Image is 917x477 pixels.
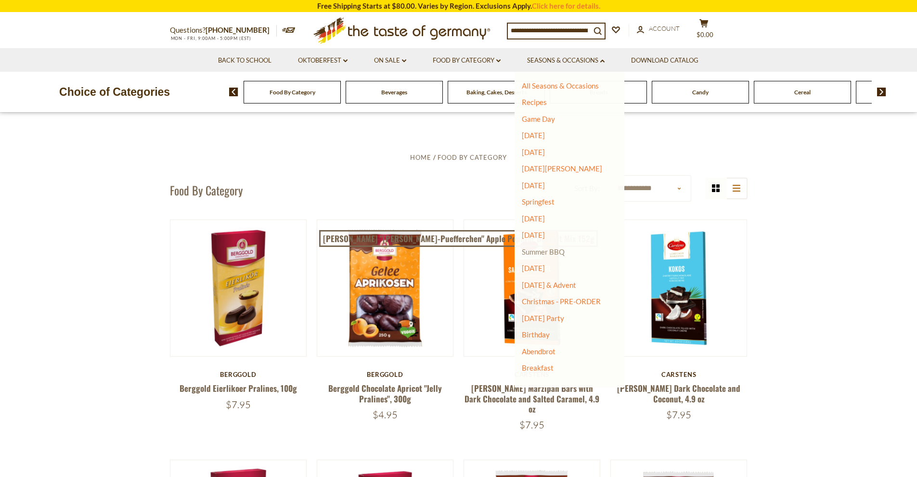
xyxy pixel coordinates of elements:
[328,382,442,404] a: Berggold Chocolate Apricot "Jelly Pralines", 300g
[381,89,407,96] a: Beverages
[794,89,811,96] a: Cereal
[522,148,545,156] a: [DATE]
[218,55,271,66] a: Back to School
[692,89,709,96] a: Candy
[229,88,238,96] img: previous arrow
[649,25,680,32] span: Account
[522,181,545,190] a: [DATE]
[170,220,307,356] img: Berggold Eierlikoer Pralines, 100g
[438,154,507,161] a: Food By Category
[170,183,243,197] h1: Food By Category
[180,382,297,394] a: Berggold Eierlikoer Pralines, 100g
[522,295,601,308] a: Christmas - PRE-ORDER
[466,89,527,96] a: Baking, Cakes, Desserts
[206,26,270,34] a: [PHONE_NUMBER]
[170,371,307,378] div: Berggold
[319,230,598,247] a: [PERSON_NAME] "[PERSON_NAME]-Puefferchen" Apple Popover Dessert Mix 152g
[522,197,555,206] a: Springfest
[270,89,315,96] a: Food By Category
[170,36,252,41] span: MON - FRI, 9:00AM - 5:00PM (EST)
[522,131,545,140] a: [DATE]
[433,55,501,66] a: Food By Category
[617,382,740,404] a: [PERSON_NAME] Dark Chocolate and Coconut, 4.9 oz
[522,98,547,106] a: Recipes
[298,55,348,66] a: Oktoberfest
[631,55,698,66] a: Download Catalog
[464,220,600,356] img: Carstens Luebecker Marzipan Bars with Dark Chocolate and Salted Caramel, 4.9 oz
[637,24,680,34] a: Account
[519,419,544,431] span: $7.95
[697,31,713,39] span: $0.00
[522,330,550,339] a: Birthday
[522,115,555,123] a: Game Day
[374,55,406,66] a: On Sale
[522,231,545,239] a: [DATE]
[465,382,599,415] a: [PERSON_NAME] Marzipan Bars with Dark Chocolate and Salted Caramel, 4.9 oz
[170,24,277,37] p: Questions?
[610,371,748,378] div: Carstens
[522,264,545,272] a: [DATE]
[410,154,431,161] a: Home
[611,220,747,356] img: Carstens Luebecker Dark Chocolate and Coconut, 4.9 oz
[522,281,576,289] a: [DATE] & Advent
[464,371,601,378] div: Carstens
[522,314,564,322] a: [DATE] Party
[317,371,454,378] div: Berggold
[522,214,545,223] a: [DATE]
[317,220,453,356] img: Berggold Chocolate Apricot "Jelly Pralines", 300g
[527,55,605,66] a: Seasons & Occasions
[522,363,554,372] a: Breakfast
[532,1,600,10] a: Click here for details.
[522,247,565,256] a: Summer BBQ
[522,81,599,90] a: All Seasons & Occasions
[522,347,555,356] a: Abendbrot
[226,399,251,411] span: $7.95
[522,164,602,173] a: [DATE][PERSON_NAME]
[373,409,398,421] span: $4.95
[690,19,719,43] button: $0.00
[877,88,886,96] img: next arrow
[666,409,691,421] span: $7.95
